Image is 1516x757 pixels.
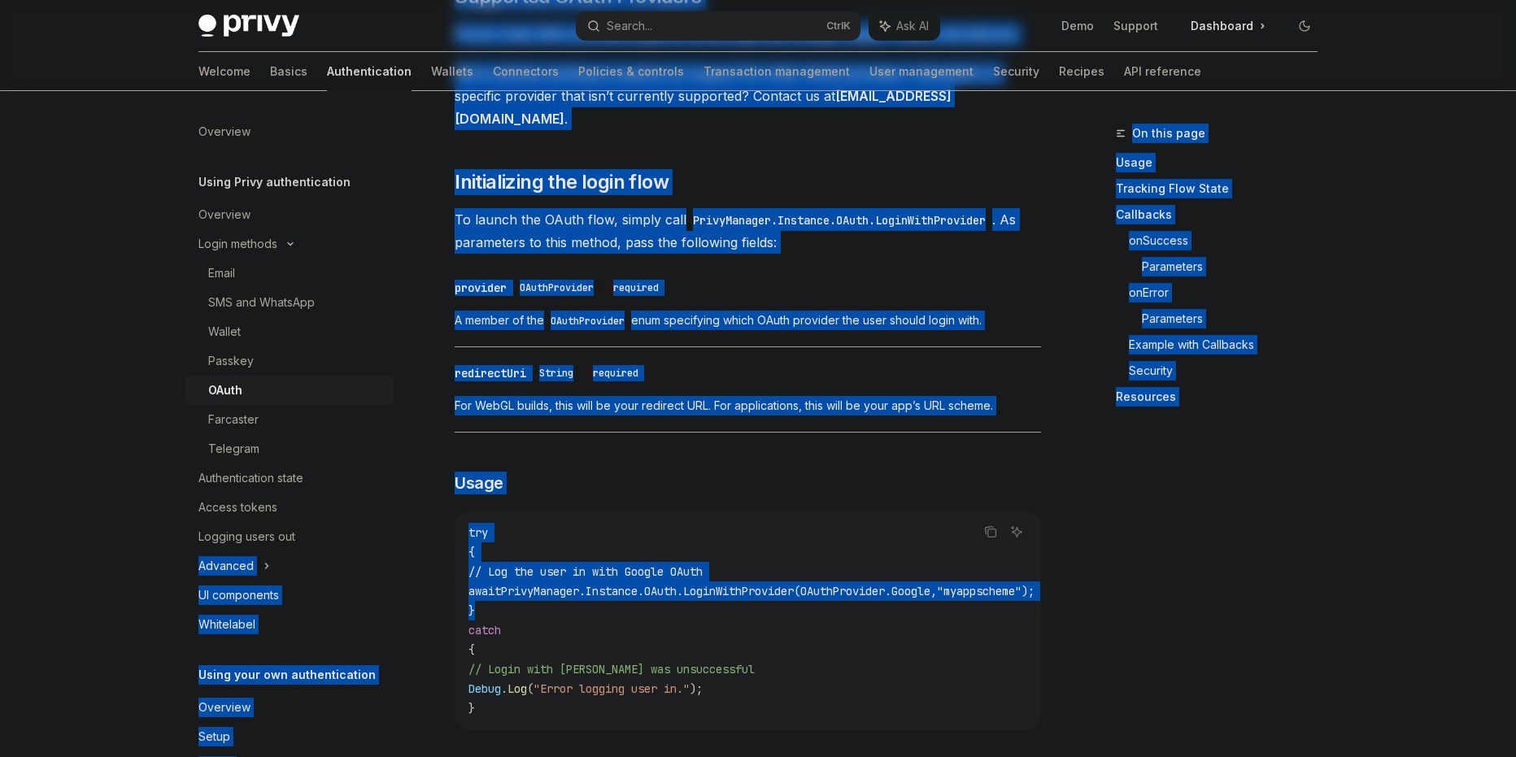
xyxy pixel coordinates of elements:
[185,346,394,376] a: Passkey
[198,122,250,141] div: Overview
[1061,18,1094,34] a: Demo
[1129,358,1331,384] a: Security
[198,234,277,254] div: Login methods
[1292,13,1318,39] button: Toggle dark mode
[185,405,394,434] a: Farcaster
[468,564,703,579] span: // Log the user in with Google OAuth
[800,584,885,598] span: OAuthProvider
[455,365,526,381] div: redirectUri
[539,367,573,380] span: String
[501,681,508,696] span: .
[185,434,394,463] a: Telegram
[185,693,394,722] a: Overview
[208,351,254,371] div: Passkey
[1142,254,1331,280] a: Parameters
[527,681,534,696] span: (
[208,410,259,429] div: Farcaster
[198,665,376,685] h5: Using your own authentication
[198,698,250,717] div: Overview
[468,545,475,559] span: {
[431,52,473,91] a: Wallets
[1113,18,1158,34] a: Support
[185,376,394,405] a: OAuth
[468,584,501,598] span: await
[198,727,230,746] div: Setup
[198,585,279,605] div: UI components
[534,681,690,696] span: "Error logging user in."
[1124,52,1201,91] a: API reference
[198,527,295,546] div: Logging users out
[185,522,394,551] a: Logging users out
[520,281,594,294] span: OAuthProvider
[468,662,755,677] span: // Login with [PERSON_NAME] was unsuccessful
[576,11,860,41] button: Search...CtrlK
[198,615,255,634] div: Whitelabel
[638,584,644,598] span: .
[185,117,394,146] a: Overview
[198,15,299,37] img: dark logo
[1116,202,1331,228] a: Callbacks
[690,681,703,696] span: );
[208,322,241,342] div: Wallet
[208,381,242,400] div: OAuth
[185,463,394,493] a: Authentication state
[508,681,527,696] span: Log
[993,52,1039,91] a: Security
[185,581,394,610] a: UI components
[1022,584,1035,598] span: );
[930,584,937,598] span: ,
[185,610,394,639] a: Whitelabel
[185,288,394,317] a: SMS and WhatsApp
[185,200,394,229] a: Overview
[185,722,394,751] a: Setup
[1129,332,1331,358] a: Example with Callbacks
[586,584,638,598] span: Instance
[1116,150,1331,176] a: Usage
[185,259,394,288] a: Email
[1116,176,1331,202] a: Tracking Flow State
[1006,521,1027,542] button: Ask AI
[686,211,992,229] code: PrivyManager.Instance.OAuth.LoginWithProvider
[455,62,1041,130] span: We’re actively working to expand our support for other OAuth providers. Interested in a specific ...
[468,623,501,637] span: catch
[455,208,1041,254] span: To launch the OAuth flow, simply call . As parameters to this method, pass the following fields:
[1132,124,1205,143] span: On this page
[270,52,307,91] a: Basics
[208,263,235,283] div: Email
[1129,280,1331,306] a: onError
[468,603,475,618] span: }
[869,52,974,91] a: User management
[455,280,507,296] div: provider
[578,52,684,91] a: Policies & controls
[327,52,412,91] a: Authentication
[208,439,259,459] div: Telegram
[607,16,652,36] div: Search...
[644,584,677,598] span: OAuth
[1191,18,1253,34] span: Dashboard
[891,584,930,598] span: Google
[677,584,683,598] span: .
[869,11,940,41] button: Ask AI
[198,172,351,192] h5: Using Privy authentication
[885,584,891,598] span: .
[937,584,1022,598] span: "myappscheme"
[198,205,250,224] div: Overview
[468,701,475,716] span: }
[501,584,579,598] span: PrivyManager
[1059,52,1104,91] a: Recipes
[198,498,277,517] div: Access tokens
[544,313,631,329] code: OAuthProvider
[208,293,315,312] div: SMS and WhatsApp
[493,52,559,91] a: Connectors
[826,20,851,33] span: Ctrl K
[455,169,669,195] span: Initializing the login flow
[468,681,501,696] span: Debug
[1178,13,1279,39] a: Dashboard
[198,468,303,488] div: Authentication state
[704,52,850,91] a: Transaction management
[185,493,394,522] a: Access tokens
[198,556,254,576] div: Advanced
[198,52,250,91] a: Welcome
[586,365,645,381] div: required
[896,18,929,34] span: Ask AI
